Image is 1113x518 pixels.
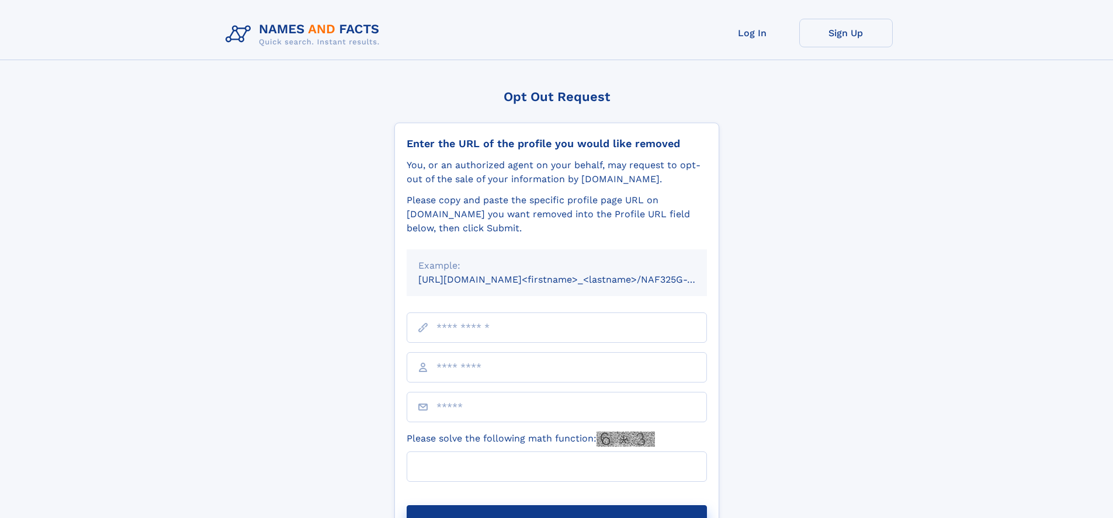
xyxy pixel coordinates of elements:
[706,19,799,47] a: Log In
[407,137,707,150] div: Enter the URL of the profile you would like removed
[418,274,729,285] small: [URL][DOMAIN_NAME]<firstname>_<lastname>/NAF325G-xxxxxxxx
[407,193,707,235] div: Please copy and paste the specific profile page URL on [DOMAIN_NAME] you want removed into the Pr...
[407,158,707,186] div: You, or an authorized agent on your behalf, may request to opt-out of the sale of your informatio...
[799,19,893,47] a: Sign Up
[221,19,389,50] img: Logo Names and Facts
[418,259,695,273] div: Example:
[407,432,655,447] label: Please solve the following math function:
[394,89,719,104] div: Opt Out Request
